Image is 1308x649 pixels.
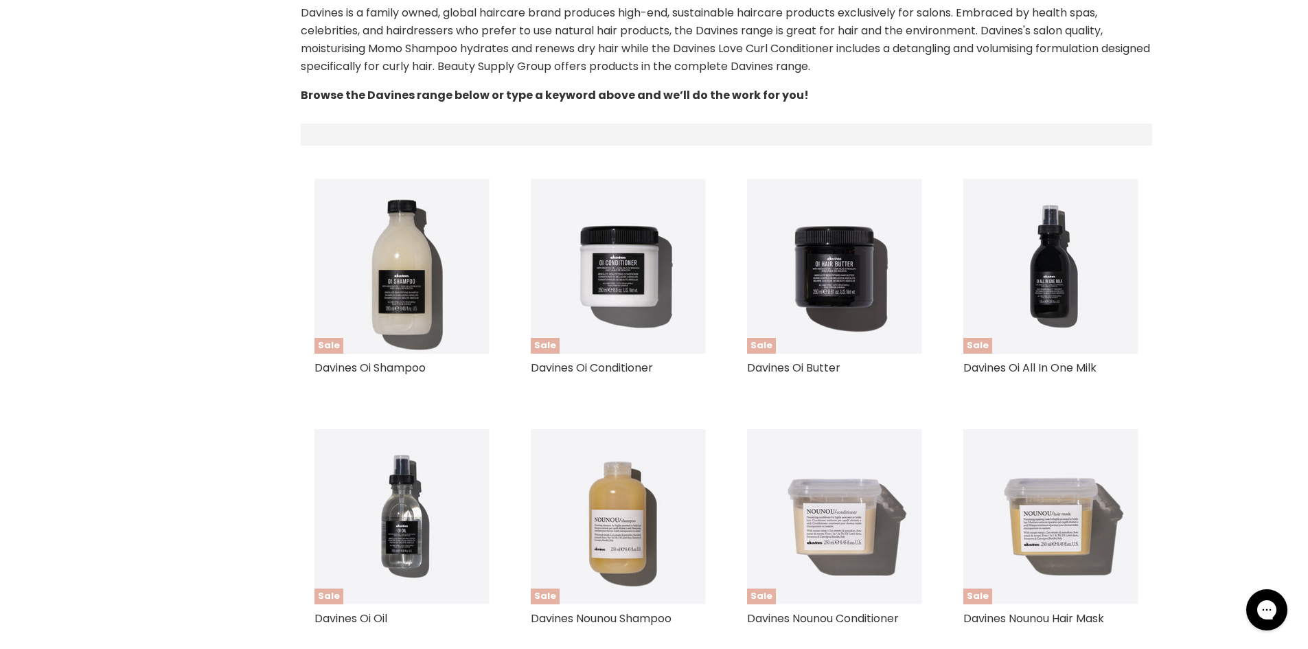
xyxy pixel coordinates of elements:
[314,179,490,354] a: Davines Oi Shampoo Sale
[747,179,922,354] img: Davines Oi Butter
[314,611,387,626] a: Davines Oi Oil
[531,429,706,604] img: Davines Nounou Shampoo
[963,179,1138,354] a: Davines Oi All In One Milk Sale
[531,179,706,354] a: Davines Oi Conditioner Sale
[963,611,1104,626] a: Davines Nounou Hair Mask
[314,179,490,354] img: Davines Oi Shampoo
[1239,584,1294,635] iframe: Gorgias live chat messenger
[531,429,706,604] a: Davines Nounou Shampoo Sale
[963,179,1138,354] img: Davines Oi All In One Milk
[747,360,840,376] a: Davines Oi Butter
[314,429,490,604] a: Davines Oi Oil Sale
[963,338,992,354] span: Sale
[314,589,343,604] span: Sale
[747,429,922,604] img: Davines Nounou Conditioner
[963,429,1138,604] a: Davines Nounou Hair Mask Sale
[314,360,426,376] a: Davines Oi Shampoo
[531,589,560,604] span: Sale
[531,611,672,626] a: Davines Nounou Shampoo
[747,611,899,626] a: Davines Nounou Conditioner
[963,429,1138,604] img: Davines Nounou Hair Mask
[747,429,922,604] a: Davines Nounou Conditioner Sale
[963,360,1097,376] a: Davines Oi All In One Milk
[314,338,343,354] span: Sale
[314,429,490,604] img: Davines Oi Oil
[531,179,706,354] img: Davines Oi Conditioner
[747,179,922,354] a: Davines Oi Butter Sale
[747,589,776,604] span: Sale
[301,87,809,103] strong: Browse the Davines range below or type a keyword above and we’ll do the work for you!
[531,338,560,354] span: Sale
[531,360,653,376] a: Davines Oi Conditioner
[301,4,1152,76] p: Davines is a family owned, global haircare brand produces high-end, sustainable haircare products...
[963,589,992,604] span: Sale
[747,338,776,354] span: Sale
